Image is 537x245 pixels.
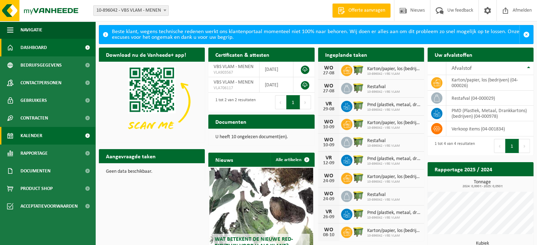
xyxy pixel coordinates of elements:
[494,139,505,153] button: Previous
[428,48,479,61] h2: Uw afvalstoffen
[352,118,364,130] img: WB-1100-HPE-GN-50
[322,143,336,148] div: 10-09
[322,125,336,130] div: 10-09
[322,191,336,197] div: WO
[322,119,336,125] div: WO
[452,66,472,71] span: Afvalstof
[322,173,336,179] div: WO
[286,95,300,109] button: 1
[519,139,530,153] button: Next
[367,84,400,90] span: Restafval
[20,74,61,92] span: Contactpersonen
[446,121,533,136] td: verkoop items (04-001834)
[215,135,307,140] p: U heeft 10 ongelezen document(en).
[322,155,336,161] div: VR
[431,138,475,154] div: 1 tot 4 van 4 resultaten
[322,179,336,184] div: 24-09
[99,149,163,163] h2: Aangevraagde taken
[20,180,53,197] span: Product Shop
[352,208,364,220] img: WB-1100-HPE-GN-50
[347,7,387,14] span: Offerte aanvragen
[428,162,499,176] h2: Rapportage 2025 / 2024
[20,21,42,39] span: Navigatie
[367,72,420,76] span: 10-896042 - VBS VLAM
[275,95,286,109] button: Previous
[367,138,400,144] span: Restafval
[352,226,364,238] img: WB-1100-HPE-GN-50
[352,190,364,202] img: WB-1100-HPE-GN-50
[322,197,336,202] div: 24-09
[367,210,420,216] span: Pmd (plastiek, metaal, drankkartons) (bedrijven)
[322,227,336,233] div: WO
[367,174,420,180] span: Karton/papier, los (bedrijven)
[20,197,78,215] span: Acceptatievoorwaarden
[367,192,400,198] span: Restafval
[322,233,336,238] div: 08-10
[367,120,420,126] span: Karton/papier, los (bedrijven)
[367,228,420,234] span: Karton/papier, los (bedrijven)
[322,65,336,71] div: WO
[106,169,198,174] p: Geen data beschikbaar.
[20,145,48,162] span: Rapportage
[322,209,336,215] div: VR
[322,71,336,76] div: 27-08
[446,75,533,91] td: karton/papier, los (bedrijven) (04-000026)
[212,94,256,110] div: 1 tot 2 van 2 resultaten
[352,154,364,166] img: WB-1100-HPE-GN-50
[208,115,253,128] h2: Documenten
[352,136,364,148] img: WB-1100-HPE-GN-50
[322,83,336,89] div: WO
[322,107,336,112] div: 29-08
[259,62,293,77] td: [DATE]
[367,156,420,162] span: Pmd (plastiek, metaal, drankkartons) (bedrijven)
[99,48,193,61] h2: Download nu de Vanheede+ app!
[270,153,314,167] a: Alle artikelen
[367,180,420,184] span: 10-896042 - VBS VLAM
[367,198,400,202] span: 10-896042 - VBS VLAM
[332,4,390,18] a: Offerte aanvragen
[318,48,374,61] h2: Ingeplande taken
[367,162,420,166] span: 10-896042 - VBS VLAM
[20,92,47,109] span: Gebruikers
[208,48,276,61] h2: Certificaten & attesten
[446,91,533,106] td: restafval (04-000029)
[214,85,254,91] span: VLA706117
[300,95,311,109] button: Next
[446,106,533,121] td: PMD (Plastiek, Metaal, Drankkartons) (bedrijven) (04-000978)
[214,70,254,75] span: VLA903567
[20,56,62,74] span: Bedrijfsgegevens
[20,127,42,145] span: Kalender
[208,153,240,166] h2: Nieuws
[505,139,519,153] button: 1
[367,126,420,130] span: 10-896042 - VBS VLAM
[367,234,420,238] span: 10-896042 - VBS VLAM
[481,176,533,190] a: Bekijk rapportage
[352,100,364,112] img: WB-1100-HPE-GN-50
[20,39,47,56] span: Dashboard
[322,137,336,143] div: WO
[20,162,50,180] span: Documenten
[112,25,519,44] div: Beste klant, wegens technische redenen werkt ons klantenportaal momenteel niet 100% naar behoren....
[367,108,420,112] span: 10-896042 - VBS VLAM
[367,90,400,94] span: 10-896042 - VBS VLAM
[431,180,533,188] h3: Tonnage
[352,172,364,184] img: WB-1100-HPE-GN-50
[367,66,420,72] span: Karton/papier, los (bedrijven)
[20,109,48,127] span: Contracten
[367,216,420,220] span: 10-896042 - VBS VLAM
[431,185,533,188] span: 2024: 0,000 t - 2025: 0,050 t
[259,77,293,93] td: [DATE]
[322,89,336,94] div: 27-08
[214,80,253,85] span: VBS VLAM - MENEN
[367,102,420,108] span: Pmd (plastiek, metaal, drankkartons) (bedrijven)
[99,62,205,141] img: Download de VHEPlus App
[94,6,168,16] span: 10-896042 - VBS VLAM - MENEN
[367,144,400,148] span: 10-896042 - VBS VLAM
[93,5,169,16] span: 10-896042 - VBS VLAM - MENEN
[214,64,253,69] span: VBS VLAM - MENEN
[352,64,364,76] img: WB-1100-HPE-GN-50
[322,215,336,220] div: 26-09
[352,82,364,94] img: WB-1100-HPE-GN-50
[322,101,336,107] div: VR
[322,161,336,166] div: 12-09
